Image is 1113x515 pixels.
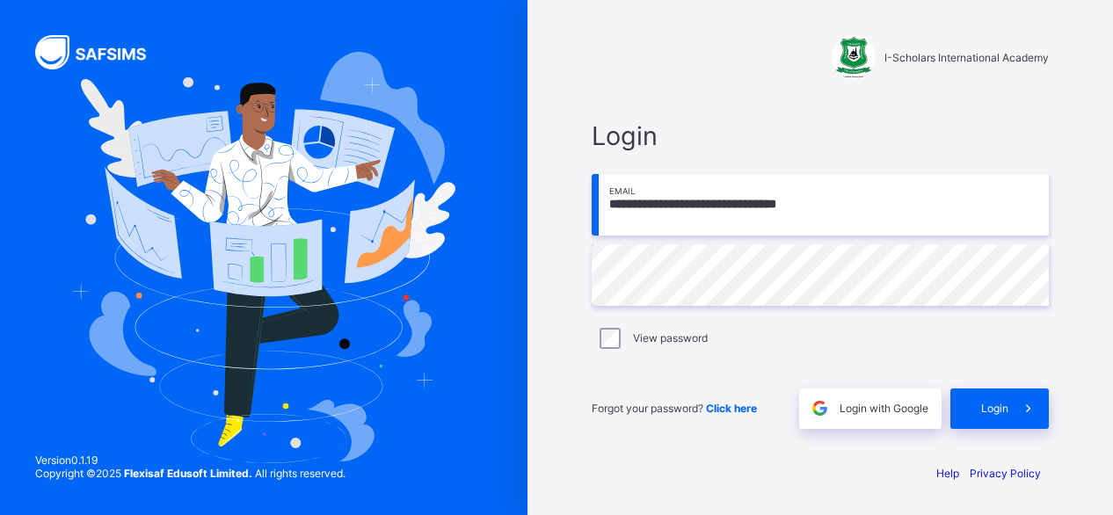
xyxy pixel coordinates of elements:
[72,52,455,464] img: Hero Image
[936,467,959,480] a: Help
[592,402,757,415] span: Forgot your password?
[981,402,1008,415] span: Login
[35,35,167,69] img: SAFSIMS Logo
[706,402,757,415] a: Click here
[810,398,830,418] img: google.396cfc9801f0270233282035f929180a.svg
[35,467,346,480] span: Copyright © 2025 All rights reserved.
[884,51,1049,64] span: I-Scholars International Academy
[592,120,1049,151] span: Login
[840,402,928,415] span: Login with Google
[970,467,1041,480] a: Privacy Policy
[35,453,346,467] span: Version 0.1.19
[124,467,252,480] strong: Flexisaf Edusoft Limited.
[633,331,708,345] label: View password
